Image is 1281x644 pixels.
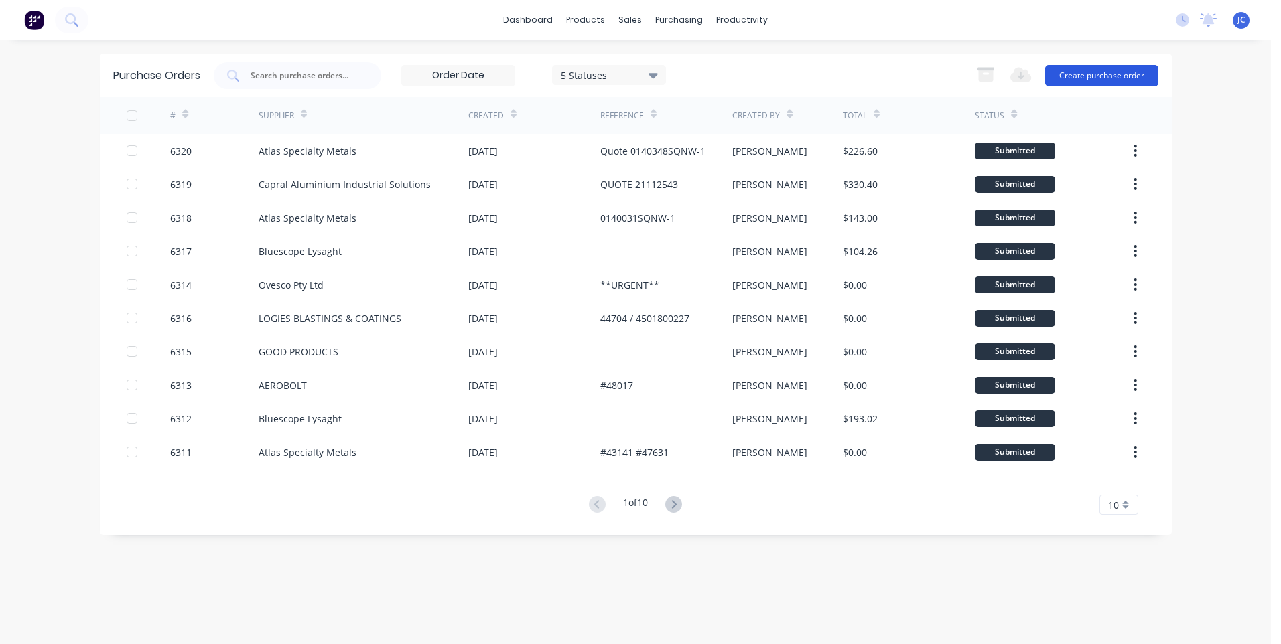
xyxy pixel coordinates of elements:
[170,378,192,392] div: 6313
[649,10,710,30] div: purchasing
[975,176,1055,193] div: Submitted
[259,177,431,191] div: Capral Aluminium Industrial Solutions
[1237,14,1245,26] span: JC
[468,278,498,292] div: [DATE]
[496,10,559,30] a: dashboard
[843,412,878,426] div: $193.02
[843,345,867,359] div: $0.00
[975,276,1055,293] div: Submitted
[170,144,192,158] div: 6320
[732,445,807,459] div: [PERSON_NAME]
[468,445,498,459] div: [DATE]
[559,10,612,30] div: products
[732,412,807,426] div: [PERSON_NAME]
[170,345,192,359] div: 6315
[843,177,878,191] div: $330.40
[732,110,780,122] div: Created By
[259,311,401,325] div: LOGIES BLASTINGS & COATINGS
[249,69,360,82] input: Search purchase orders...
[843,144,878,158] div: $226.60
[975,110,1004,122] div: Status
[843,211,878,225] div: $143.00
[975,143,1055,159] div: Submitted
[468,211,498,225] div: [DATE]
[170,412,192,426] div: 6312
[1045,65,1158,86] button: Create purchase order
[113,68,200,84] div: Purchase Orders
[600,211,675,225] div: 0140031SQNW-1
[259,378,307,392] div: AEROBOLT
[259,278,324,292] div: Ovesco Pty Ltd
[600,378,633,392] div: #48017
[843,110,867,122] div: Total
[468,177,498,191] div: [DATE]
[24,10,44,30] img: Factory
[975,210,1055,226] div: Submitted
[468,311,498,325] div: [DATE]
[259,445,356,459] div: Atlas Specialty Metals
[170,244,192,258] div: 6317
[732,244,807,258] div: [PERSON_NAME]
[259,211,356,225] div: Atlas Specialty Metals
[468,110,504,122] div: Created
[600,110,644,122] div: Reference
[975,377,1055,394] div: Submitted
[1108,498,1119,512] span: 10
[170,278,192,292] div: 6314
[170,211,192,225] div: 6318
[843,244,878,258] div: $104.26
[259,244,342,258] div: Bluescope Lysaght
[843,311,867,325] div: $0.00
[259,345,338,359] div: GOOD PRODUCTS
[259,144,356,158] div: Atlas Specialty Metals
[600,445,669,459] div: #43141 #47631
[612,10,649,30] div: sales
[468,345,498,359] div: [DATE]
[402,66,515,86] input: Order Date
[600,177,678,191] div: QUOTE 21112543
[561,68,657,82] div: 5 Statuses
[843,378,867,392] div: $0.00
[259,110,294,122] div: Supplier
[975,343,1055,360] div: Submitted
[732,311,807,325] div: [PERSON_NAME]
[170,110,176,122] div: #
[600,144,705,158] div: Quote 0140348SQNW-1
[975,243,1055,260] div: Submitted
[468,412,498,426] div: [DATE]
[975,444,1055,461] div: Submitted
[843,445,867,459] div: $0.00
[468,144,498,158] div: [DATE]
[732,211,807,225] div: [PERSON_NAME]
[259,412,342,426] div: Bluescope Lysaght
[732,278,807,292] div: [PERSON_NAME]
[732,177,807,191] div: [PERSON_NAME]
[468,244,498,258] div: [DATE]
[732,144,807,158] div: [PERSON_NAME]
[170,445,192,459] div: 6311
[600,311,689,325] div: 44704 / 4501800227
[170,177,192,191] div: 6319
[170,311,192,325] div: 6316
[710,10,774,30] div: productivity
[623,495,648,515] div: 1 of 10
[732,378,807,392] div: [PERSON_NAME]
[975,310,1055,327] div: Submitted
[975,410,1055,427] div: Submitted
[843,278,867,292] div: $0.00
[732,345,807,359] div: [PERSON_NAME]
[468,378,498,392] div: [DATE]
